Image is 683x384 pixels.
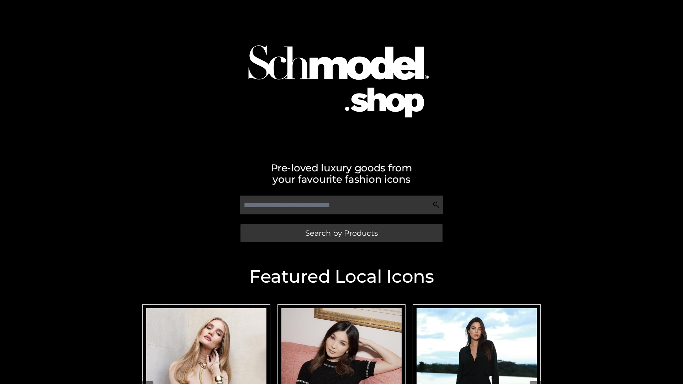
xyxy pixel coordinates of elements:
a: Search by Products [240,224,443,242]
img: Search Icon [433,201,440,208]
h2: Featured Local Icons​ [139,268,544,286]
span: Search by Products [305,229,378,237]
h2: Pre-loved luxury goods from your favourite fashion icons [139,162,544,185]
